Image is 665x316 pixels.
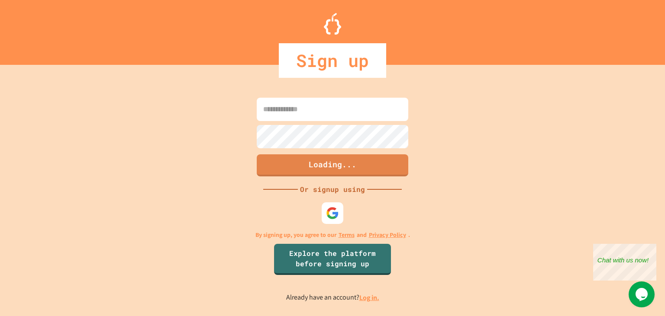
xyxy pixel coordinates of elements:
button: Loading... [257,154,408,176]
div: Or signup using [298,184,367,195]
img: Logo.svg [324,13,341,35]
a: Privacy Policy [369,230,406,239]
a: Terms [339,230,355,239]
div: Sign up [279,43,386,78]
img: google-icon.svg [326,207,339,220]
p: Already have an account? [286,292,379,303]
a: Explore the platform before signing up [274,244,391,275]
iframe: chat widget [629,281,656,307]
a: Log in. [359,293,379,302]
p: By signing up, you agree to our and . [255,230,410,239]
iframe: chat widget [593,244,656,281]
